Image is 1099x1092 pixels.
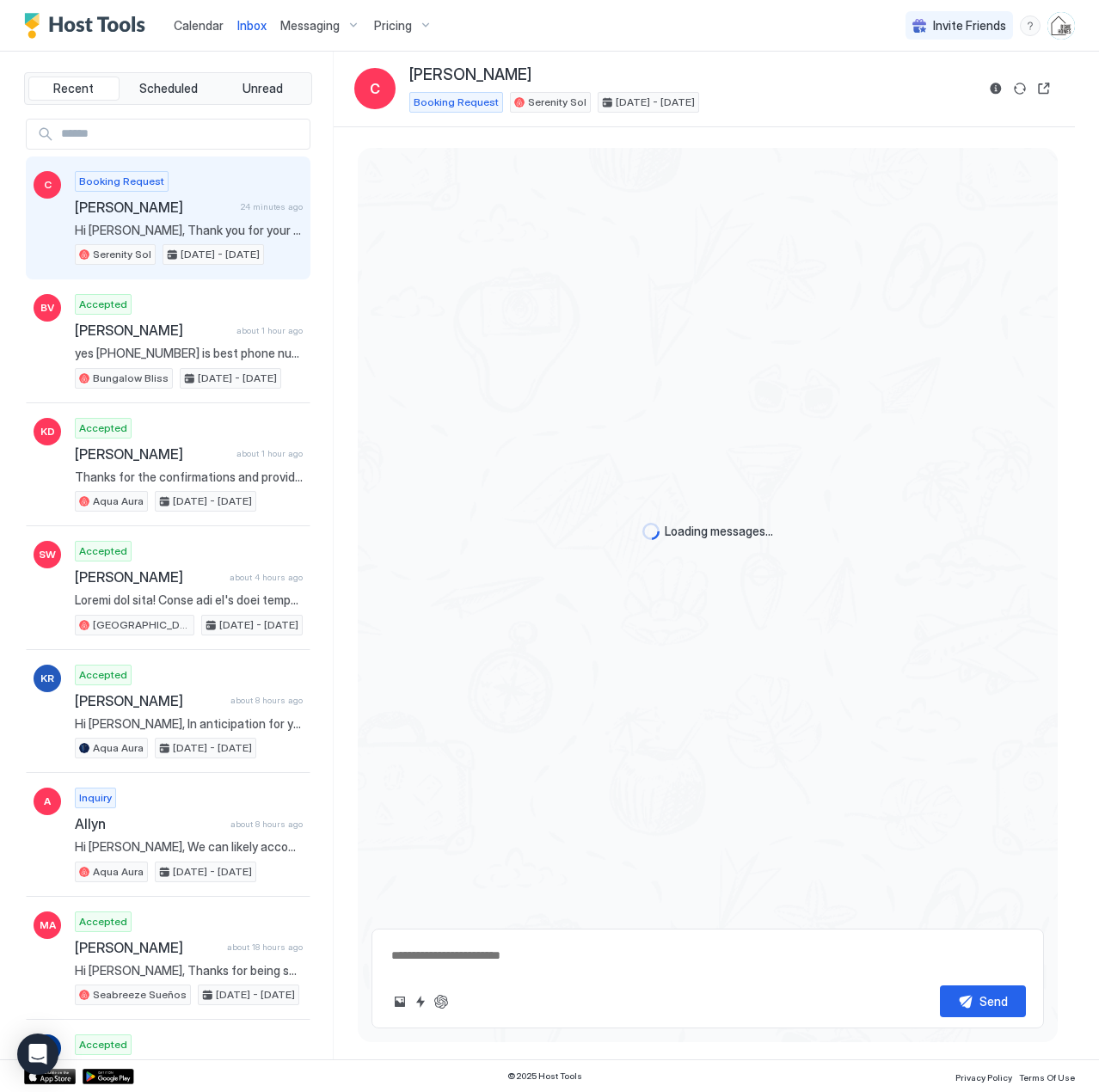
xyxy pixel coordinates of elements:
a: Inbox [237,16,267,34]
span: Hi [PERSON_NAME], We can likely accommodate an early check-in [DATE] for sometime after lunch/ear... [75,839,303,855]
span: [DATE] - [DATE] [198,371,277,386]
span: [DATE] - [DATE] [216,987,295,1003]
input: Input Field [54,120,310,149]
a: Host Tools Logo [24,13,153,39]
span: Invite Friends [933,18,1006,34]
span: Unread [243,81,283,96]
span: Accepted [79,1037,127,1052]
span: BV [40,300,54,316]
span: [PERSON_NAME] [75,322,230,339]
button: Quick reply [410,991,431,1012]
span: Aqua Aura [93,864,144,880]
span: [PERSON_NAME] [75,939,220,956]
span: about 1 hour ago [236,325,303,336]
span: Seabreeze Sueños [93,987,187,1003]
button: Reservation information [985,78,1006,99]
button: Sync reservation [1010,78,1030,99]
span: Accepted [79,420,127,436]
span: KR [40,671,54,686]
span: [DATE] - [DATE] [219,617,298,633]
a: Privacy Policy [955,1067,1012,1085]
a: App Store [24,1069,76,1084]
span: C [370,78,380,99]
span: yes [PHONE_NUMBER] is best phone number to reach or text [75,346,303,361]
span: [DATE] - [DATE] [181,247,260,262]
span: [DATE] - [DATE] [616,95,695,110]
span: [PERSON_NAME] [75,199,234,216]
span: [PERSON_NAME] [75,445,230,463]
div: loading [642,523,660,540]
span: Loremi dol sita! Conse adi el's doei tempo in ut la etd magna aliq...e adm venia qui n exerci ull... [75,592,303,608]
span: Loading messages... [665,524,773,539]
button: Recent [28,77,120,101]
span: Messaging [280,18,340,34]
span: Privacy Policy [955,1072,1012,1083]
span: Hi [PERSON_NAME], Thank you for your message and for considering Serenity Sol for your family tri... [75,223,303,238]
span: Bungalow Bliss [93,371,169,386]
span: [GEOGRAPHIC_DATA] [93,617,190,633]
span: Scheduled [139,81,198,96]
span: Pricing [374,18,412,34]
span: [PERSON_NAME] [75,692,224,709]
span: Hi [PERSON_NAME], In anticipation for your arrival at [GEOGRAPHIC_DATA] [DATE][DATE], there are s... [75,716,303,732]
div: User profile [1047,12,1075,40]
span: [DATE] - [DATE] [173,494,252,509]
span: [PERSON_NAME] [409,65,531,85]
span: Inbox [237,18,267,33]
a: Terms Of Use [1019,1067,1075,1085]
span: Inquiry [79,790,112,806]
span: Accepted [79,543,127,559]
button: Open reservation [1034,78,1054,99]
span: Hi [PERSON_NAME], Thanks for being such a great guest and taking good care of our home. We gladly... [75,963,303,979]
span: [PERSON_NAME] [75,568,223,586]
span: Accepted [79,914,127,929]
span: Allyn [75,815,224,832]
span: [DATE] - [DATE] [173,864,252,880]
span: C [44,177,52,193]
span: KD [40,424,55,439]
a: Calendar [174,16,224,34]
div: Open Intercom Messenger [17,1034,58,1075]
span: Recent [53,81,94,96]
span: Booking Request [414,95,499,110]
button: Scheduled [123,77,214,101]
span: about 8 hours ago [230,695,303,706]
span: Accepted [79,667,127,683]
span: 24 minutes ago [241,201,303,212]
span: [DATE] - [DATE] [173,740,252,756]
span: about 8 hours ago [230,819,303,830]
div: menu [1020,15,1041,36]
span: © 2025 Host Tools [507,1071,582,1082]
button: Upload image [390,991,410,1012]
span: about 1 hour ago [236,448,303,459]
button: ChatGPT Auto Reply [431,991,451,1012]
span: A [44,794,51,809]
span: SW [39,547,56,562]
span: Aqua Aura [93,740,144,756]
button: Unread [217,77,308,101]
span: MA [40,917,56,933]
button: Send [940,985,1026,1017]
div: Send [979,992,1008,1010]
a: Google Play Store [83,1069,134,1084]
span: Thanks for the confirmations and providing a copy of your ID via text, [PERSON_NAME]. In the unli... [75,469,303,485]
span: Aqua Aura [93,494,144,509]
span: about 4 hours ago [230,572,303,583]
span: Serenity Sol [93,247,151,262]
span: Booking Request [79,174,164,189]
span: Serenity Sol [528,95,586,110]
span: Terms Of Use [1019,1072,1075,1083]
span: Calendar [174,18,224,33]
div: tab-group [24,72,312,105]
span: about 18 hours ago [227,942,303,953]
span: Accepted [79,297,127,312]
